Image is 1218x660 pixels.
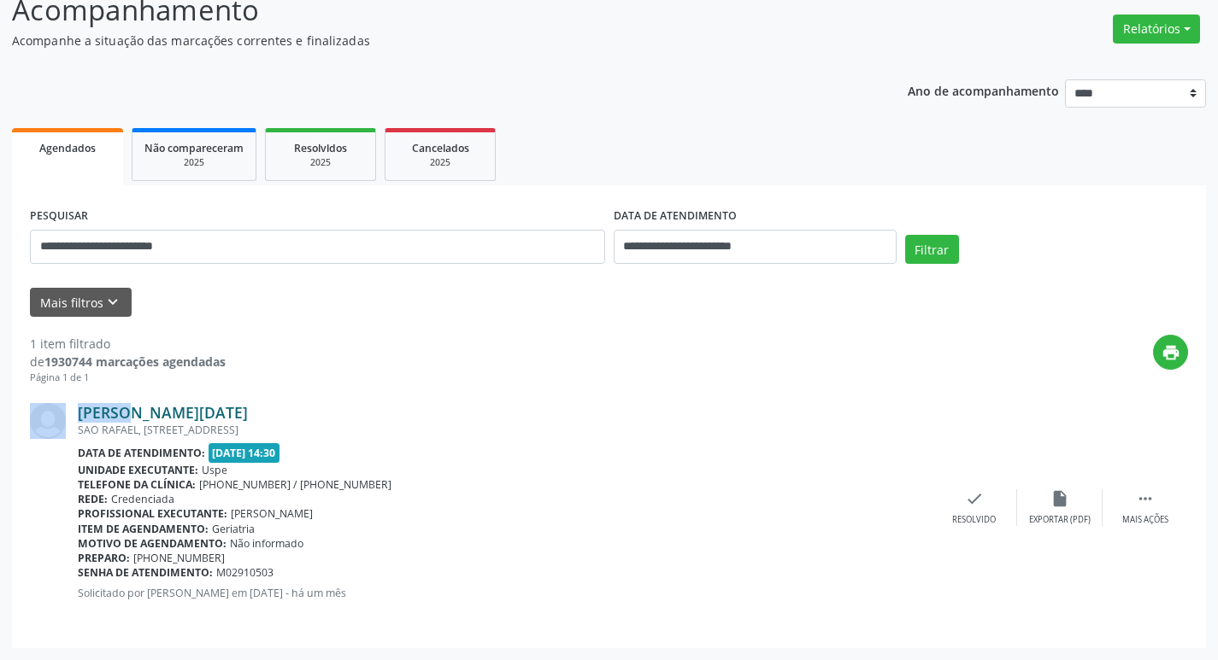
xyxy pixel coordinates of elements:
[209,443,280,463] span: [DATE] 14:30
[144,156,244,169] div: 2025
[1050,489,1069,508] i: insert_drive_file
[39,141,96,155] span: Agendados
[216,565,274,580] span: M02910503
[202,463,227,477] span: Uspe
[30,288,132,318] button: Mais filtroskeyboard_arrow_down
[199,477,391,492] span: [PHONE_NUMBER] / [PHONE_NUMBER]
[78,506,227,521] b: Profissional executante:
[78,565,213,580] b: Senha de atendimento:
[78,522,209,536] b: Item de agendamento:
[397,156,483,169] div: 2025
[908,79,1059,101] p: Ano de acompanhamento
[30,403,66,439] img: img
[1122,514,1168,526] div: Mais ações
[78,477,196,492] b: Telefone da clínica:
[78,551,130,565] b: Preparo:
[30,335,226,353] div: 1 item filtrado
[231,506,313,521] span: [PERSON_NAME]
[30,353,226,371] div: de
[278,156,363,169] div: 2025
[1153,335,1188,370] button: print
[44,353,226,370] strong: 1930744 marcações agendadas
[78,403,248,422] a: [PERSON_NAME][DATE]
[905,235,959,264] button: Filtrar
[1029,514,1091,526] div: Exportar (PDF)
[78,446,205,460] b: Data de atendimento:
[30,203,88,230] label: PESQUISAR
[78,463,198,477] b: Unidade executante:
[78,586,932,600] p: Solicitado por [PERSON_NAME] em [DATE] - há um mês
[133,551,225,565] span: [PHONE_NUMBER]
[965,489,984,508] i: check
[144,141,244,155] span: Não compareceram
[111,492,174,506] span: Credenciada
[412,141,469,155] span: Cancelados
[30,371,226,385] div: Página 1 de 1
[103,293,122,312] i: keyboard_arrow_down
[1162,343,1180,362] i: print
[1113,15,1200,44] button: Relatórios
[78,536,227,551] b: Motivo de agendamento:
[952,514,996,526] div: Resolvido
[78,492,108,506] b: Rede:
[212,522,255,536] span: Geriatria
[294,141,347,155] span: Resolvidos
[1136,489,1155,508] i: 
[12,32,848,50] p: Acompanhe a situação das marcações correntes e finalizadas
[78,423,932,437] div: SAO RAFAEL, [STREET_ADDRESS]
[614,203,737,230] label: DATA DE ATENDIMENTO
[230,536,303,551] span: Não informado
